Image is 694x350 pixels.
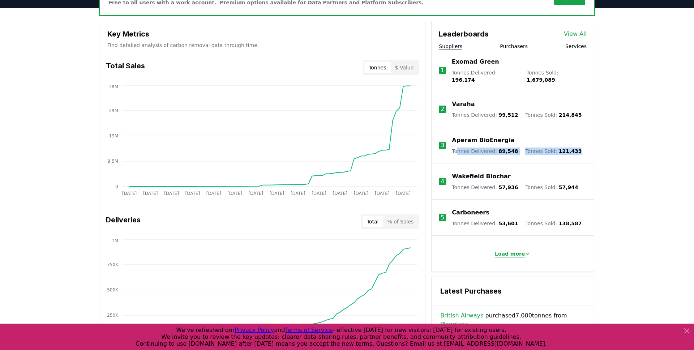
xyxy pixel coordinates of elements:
[441,177,444,186] p: 4
[106,60,145,75] h3: Total Sales
[143,191,158,196] tspan: [DATE]
[525,184,578,191] p: Tonnes Sold :
[452,184,518,191] p: Tonnes Delivered :
[452,100,475,108] a: Varaha
[452,111,518,119] p: Tonnes Delivered :
[495,250,525,257] p: Load more
[439,29,489,39] h3: Leaderboards
[107,42,418,49] p: Find detailed analysis of carbon removal data through time.
[108,159,118,164] tspan: 9.5M
[452,172,510,181] a: Wakefield Biochar
[489,247,537,261] button: Load more
[112,238,118,243] tspan: 1M
[527,77,555,83] span: 1,679,089
[109,108,118,113] tspan: 29M
[452,57,499,66] a: Exomad Green
[122,191,137,196] tspan: [DATE]
[354,191,369,196] tspan: [DATE]
[312,191,326,196] tspan: [DATE]
[452,136,514,145] a: Aperam BioEnergia
[248,191,263,196] tspan: [DATE]
[559,221,582,226] span: 138,587
[440,286,585,296] h3: Latest Purchases
[363,216,383,227] button: Total
[107,262,119,267] tspan: 750K
[364,62,390,73] button: Tonnes
[441,141,444,150] p: 3
[440,311,585,329] span: purchased 7,000 tonnes from
[291,191,305,196] tspan: [DATE]
[441,66,444,75] p: 1
[452,148,518,155] p: Tonnes Delivered :
[109,84,118,89] tspan: 38M
[439,43,462,50] button: Suppliers
[107,313,119,318] tspan: 250K
[500,43,528,50] button: Purchasers
[565,43,587,50] button: Services
[525,148,582,155] p: Tonnes Sold :
[106,214,141,229] h3: Deliveries
[109,133,118,138] tspan: 19M
[391,62,418,73] button: $ Value
[115,184,118,189] tspan: 0
[452,69,519,84] p: Tonnes Delivered :
[525,111,582,119] p: Tonnes Sold :
[559,184,578,190] span: 57,944
[440,311,483,320] a: British Airways
[440,320,468,329] a: Planetary
[375,191,390,196] tspan: [DATE]
[206,191,221,196] tspan: [DATE]
[185,191,200,196] tspan: [DATE]
[333,191,347,196] tspan: [DATE]
[452,208,489,217] a: Carboneers
[441,213,444,222] p: 5
[107,29,418,39] h3: Key Metrics
[525,220,582,227] p: Tonnes Sold :
[164,191,179,196] tspan: [DATE]
[498,184,518,190] span: 57,936
[452,220,518,227] p: Tonnes Delivered :
[559,148,582,154] span: 121,433
[527,69,587,84] p: Tonnes Sold :
[452,77,475,83] span: 196,174
[396,191,411,196] tspan: [DATE]
[383,216,418,227] button: % of Sales
[559,112,582,118] span: 214,845
[498,112,518,118] span: 99,512
[441,105,444,114] p: 2
[107,287,119,293] tspan: 500K
[498,221,518,226] span: 53,601
[270,191,284,196] tspan: [DATE]
[227,191,242,196] tspan: [DATE]
[564,30,587,38] a: View All
[498,148,518,154] span: 89,548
